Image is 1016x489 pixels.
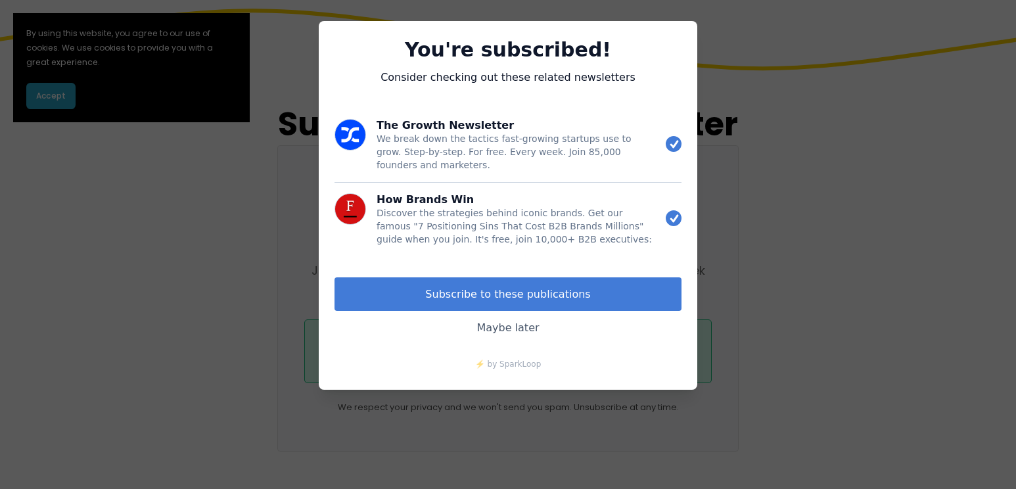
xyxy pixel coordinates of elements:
[475,355,542,374] a: ⚡️ by SparkLoop
[377,206,655,246] p: Discover the strategies behind iconic brands. Get our famous "7 Positioning Sins That Cost B2B Br...
[381,68,635,87] p: Consider checking out these related newsletters
[405,42,611,58] h2: You're subscribed!
[377,132,655,172] p: We break down the tactics fast-growing startups use to grow. Step-by-step. For free. Every week. ...
[377,193,655,206] h3: How Brands Win
[335,277,681,311] button: Subscribe to these publications
[335,311,681,344] a: Maybe later
[377,119,655,132] h3: The Growth Newsletter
